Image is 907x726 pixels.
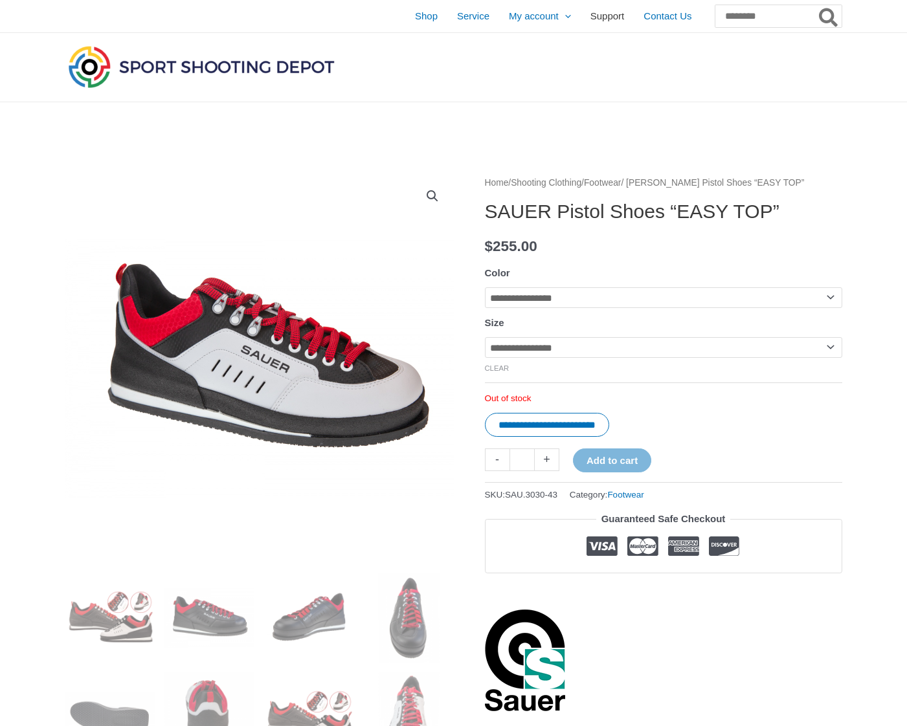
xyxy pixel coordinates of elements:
[505,490,557,500] span: SAU.3030-43
[485,448,509,471] a: -
[421,184,444,208] a: View full-screen image gallery
[607,490,644,500] a: Footwear
[485,364,509,372] a: Clear options
[511,178,581,188] a: Shooting Clothing
[570,487,644,503] span: Category:
[485,238,537,254] bdi: 255.00
[485,608,566,712] a: Sauer Shooting Sportswear
[485,583,842,599] iframe: Customer reviews powered by Trustpilot
[485,393,842,404] p: Out of stock
[596,510,731,528] legend: Guaranteed Safe Checkout
[573,448,651,472] button: Add to cart
[485,267,510,278] label: Color
[485,175,842,192] nav: Breadcrumb
[65,43,337,91] img: Sport Shooting Depot
[485,200,842,223] h1: SAUER Pistol Shoes “EASY TOP”
[584,178,621,188] a: Footwear
[509,448,535,471] input: Product quantity
[364,573,454,663] img: SAUER Pistol Shoes "EASY TOP" - Image 4
[535,448,559,471] a: +
[65,573,155,663] img: SAUER Pistol Shoes "EASY TOP"
[485,487,558,503] span: SKU:
[485,317,504,328] label: Size
[816,5,842,27] button: Search
[264,573,354,663] img: SAUER Pistol Shoes "EASY TOP" - Image 3
[485,178,509,188] a: Home
[485,238,493,254] span: $
[164,573,254,663] img: SAUER Pistol Shoes "EASY TOP" - Image 2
